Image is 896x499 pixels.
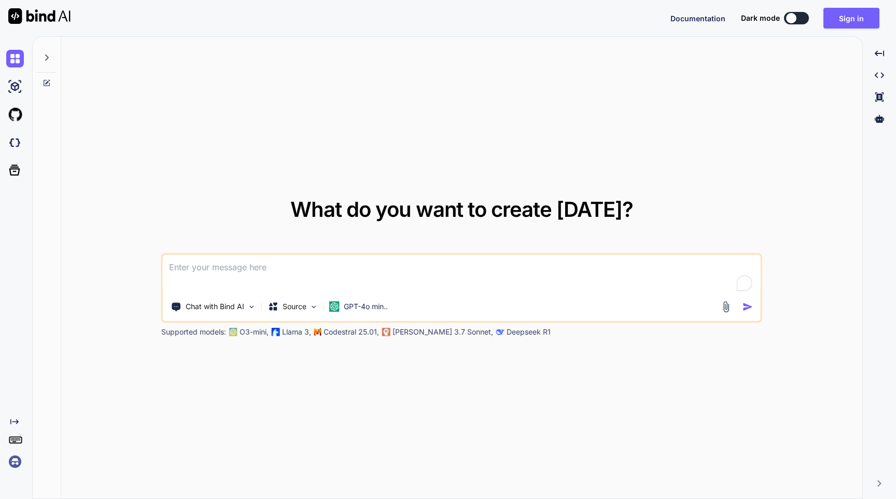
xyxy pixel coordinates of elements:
[329,301,340,312] img: GPT-4o mini
[670,13,725,24] button: Documentation
[496,328,505,336] img: claude
[6,453,24,470] img: signin
[393,327,493,337] p: [PERSON_NAME] 3.7 Sonnet,
[272,328,280,336] img: Llama2
[283,301,306,312] p: Source
[229,328,237,336] img: GPT-4
[163,255,761,293] textarea: To enrich screen reader interactions, please activate Accessibility in Grammarly extension settings
[823,8,879,29] button: Sign in
[290,197,633,222] span: What do you want to create [DATE]?
[344,301,388,312] p: GPT-4o min..
[240,327,269,337] p: O3-mini,
[670,14,725,23] span: Documentation
[161,327,226,337] p: Supported models:
[8,8,71,24] img: Bind AI
[186,301,244,312] p: Chat with Bind AI
[247,302,256,311] img: Pick Tools
[382,328,390,336] img: claude
[282,327,311,337] p: Llama 3,
[314,328,321,336] img: Mistral-AI
[6,134,24,151] img: darkCloudIdeIcon
[720,301,732,313] img: attachment
[743,301,753,312] img: icon
[6,78,24,95] img: ai-studio
[6,50,24,67] img: chat
[6,106,24,123] img: githubLight
[324,327,379,337] p: Codestral 25.01,
[507,327,551,337] p: Deepseek R1
[741,13,780,23] span: Dark mode
[310,302,318,311] img: Pick Models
